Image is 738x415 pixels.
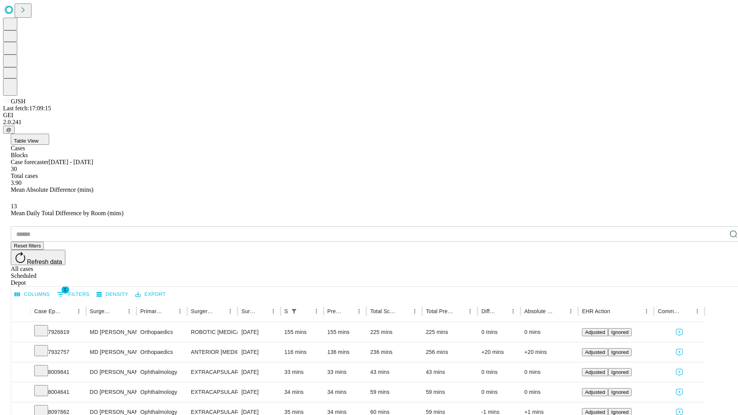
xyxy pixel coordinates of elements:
[15,386,27,399] button: Expand
[55,288,91,300] button: Show filters
[399,306,409,317] button: Sort
[327,322,363,342] div: 155 mins
[15,346,27,359] button: Expand
[300,306,311,317] button: Sort
[585,349,605,355] span: Adjusted
[611,409,628,415] span: Ignored
[426,362,474,382] div: 43 mins
[370,342,418,362] div: 236 mins
[426,382,474,402] div: 59 mins
[289,306,299,317] button: Show filters
[3,126,15,134] button: @
[454,306,465,317] button: Sort
[611,349,628,355] span: Ignored
[124,306,135,317] button: Menu
[241,382,277,402] div: [DATE]
[611,389,628,395] span: Ignored
[11,203,17,209] span: 13
[73,306,84,317] button: Menu
[426,308,454,314] div: Total Predicted Duration
[241,362,277,382] div: [DATE]
[268,306,279,317] button: Menu
[284,322,320,342] div: 155 mins
[481,342,517,362] div: +20 mins
[585,369,605,375] span: Adjusted
[140,308,163,314] div: Primary Service
[370,382,418,402] div: 59 mins
[327,362,363,382] div: 33 mins
[3,112,735,119] div: GEI
[11,179,22,186] span: 3.90
[140,382,183,402] div: Ophthalmology
[611,306,622,317] button: Sort
[284,382,320,402] div: 34 mins
[90,322,133,342] div: MD [PERSON_NAME] [PERSON_NAME] Md
[11,98,25,105] span: GJSH
[14,138,38,144] span: Table View
[497,306,508,317] button: Sort
[133,289,168,300] button: Export
[3,105,51,111] span: Last fetch: 17:09:15
[565,306,576,317] button: Menu
[608,388,632,396] button: Ignored
[15,326,27,339] button: Expand
[481,322,517,342] div: 0 mins
[284,362,320,382] div: 33 mins
[90,342,133,362] div: MD [PERSON_NAME] [PERSON_NAME] Md
[3,119,735,126] div: 2.0.241
[481,382,517,402] div: 0 mins
[241,342,277,362] div: [DATE]
[257,306,268,317] button: Sort
[48,159,93,165] span: [DATE] - [DATE]
[284,342,320,362] div: 116 mins
[611,329,628,335] span: Ignored
[524,342,574,362] div: +20 mins
[611,369,628,375] span: Ignored
[90,382,133,402] div: DO [PERSON_NAME]
[140,322,183,342] div: Orthopaedics
[508,306,519,317] button: Menu
[692,306,703,317] button: Menu
[11,134,49,145] button: Table View
[608,368,632,376] button: Ignored
[113,306,124,317] button: Sort
[15,366,27,379] button: Expand
[370,362,418,382] div: 43 mins
[90,362,133,382] div: DO [PERSON_NAME]
[681,306,692,317] button: Sort
[582,328,608,336] button: Adjusted
[11,166,17,172] span: 30
[11,250,65,265] button: Refresh data
[585,389,605,395] span: Adjusted
[524,382,574,402] div: 0 mins
[191,382,234,402] div: EXTRACAPSULAR CATARACT REMOVAL WITH [MEDICAL_DATA]
[11,173,38,179] span: Total cases
[481,362,517,382] div: 0 mins
[140,362,183,382] div: Ophthalmology
[191,342,234,362] div: ANTERIOR [MEDICAL_DATA] TOTAL HIP
[311,306,322,317] button: Menu
[481,308,496,314] div: Difference
[225,306,236,317] button: Menu
[191,362,234,382] div: EXTRACAPSULAR CATARACT REMOVAL WITH [MEDICAL_DATA]
[524,362,574,382] div: 0 mins
[585,409,605,415] span: Adjusted
[582,348,608,356] button: Adjusted
[524,308,554,314] div: Absolute Difference
[284,308,288,314] div: Scheduled In Room Duration
[34,322,82,342] div: 7926819
[241,322,277,342] div: [DATE]
[164,306,175,317] button: Sort
[27,259,62,265] span: Refresh data
[426,342,474,362] div: 256 mins
[343,306,354,317] button: Sort
[61,286,69,294] span: 1
[34,308,62,314] div: Case Epic Id
[465,306,475,317] button: Menu
[585,329,605,335] span: Adjusted
[90,308,112,314] div: Surgeon Name
[214,306,225,317] button: Sort
[582,388,608,396] button: Adjusted
[6,127,12,133] span: @
[34,342,82,362] div: 7932757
